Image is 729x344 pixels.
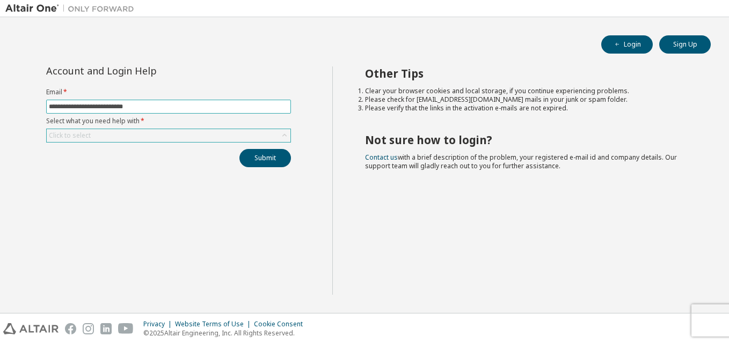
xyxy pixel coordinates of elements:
li: Clear your browser cookies and local storage, if you continue experiencing problems. [365,87,692,95]
img: linkedin.svg [100,323,112,334]
img: instagram.svg [83,323,94,334]
div: Cookie Consent [254,320,309,328]
div: Click to select [47,129,290,142]
label: Email [46,88,291,96]
button: Sign Up [659,35,711,54]
img: Altair One [5,3,140,14]
button: Login [601,35,653,54]
img: altair_logo.svg [3,323,59,334]
div: Privacy [143,320,175,328]
img: youtube.svg [118,323,134,334]
h2: Other Tips [365,66,692,80]
label: Select what you need help with [46,117,291,125]
div: Account and Login Help [46,66,242,75]
div: Click to select [49,131,91,140]
img: facebook.svg [65,323,76,334]
h2: Not sure how to login? [365,133,692,147]
span: with a brief description of the problem, your registered e-mail id and company details. Our suppo... [365,153,677,170]
button: Submit [239,149,291,167]
div: Website Terms of Use [175,320,254,328]
li: Please check for [EMAIL_ADDRESS][DOMAIN_NAME] mails in your junk or spam folder. [365,95,692,104]
a: Contact us [365,153,398,162]
p: © 2025 Altair Engineering, Inc. All Rights Reserved. [143,328,309,338]
li: Please verify that the links in the activation e-mails are not expired. [365,104,692,113]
